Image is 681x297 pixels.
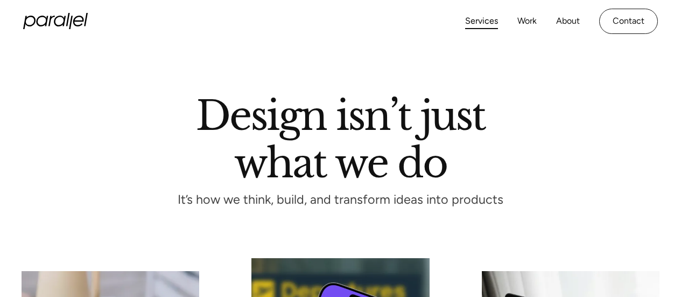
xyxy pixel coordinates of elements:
a: Services [465,13,498,29]
h1: Design isn’t just what we do [196,96,486,178]
a: home [23,13,88,29]
a: Contact [599,9,658,34]
a: About [556,13,580,29]
p: It’s how we think, build, and transform ideas into products [156,195,525,204]
a: Work [517,13,537,29]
